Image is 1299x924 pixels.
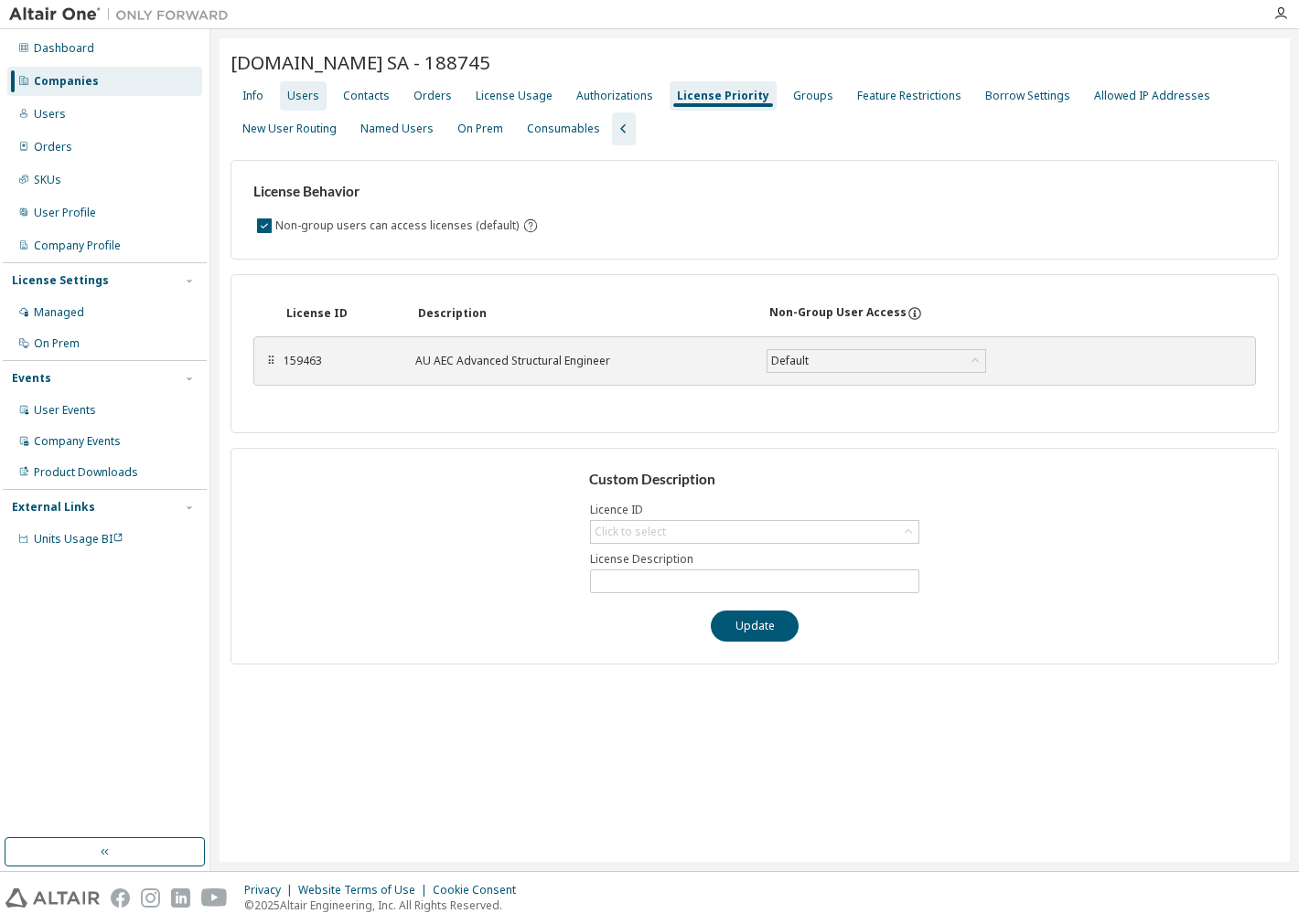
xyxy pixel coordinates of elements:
div: Orders [413,89,452,103]
div: Users [287,89,319,103]
div: Named Users [360,122,434,136]
div: Managed [34,305,84,320]
img: Altair One [9,5,238,24]
img: facebook.svg [111,888,130,908]
div: On Prem [457,122,503,136]
div: Cookie Consent [433,883,527,897]
div: Borrow Settings [985,89,1070,103]
span: [DOMAIN_NAME] SA - 188745 [231,49,490,75]
div: Non-Group User Access [769,305,907,322]
div: Authorizations [576,89,653,103]
div: User Events [34,403,96,418]
div: Orders [34,140,72,154]
svg: By default any user not assigned to any group can access any license. Turn this setting off to di... [522,218,539,234]
div: New User Routing [242,122,337,136]
div: Click to select [595,525,666,539]
img: instagram.svg [141,888,160,908]
div: Consumables [527,122,600,136]
div: Company Events [34,434,121,449]
div: Description [418,306,747,321]
div: Default [768,350,985,372]
div: User Profile [34,206,96,220]
img: altair_logo.svg [5,888,100,908]
div: Events [12,371,51,386]
div: License Settings [12,273,109,288]
div: Product Downloads [34,465,138,480]
label: Non-group users can access licenses (default) [275,215,522,237]
div: AU AEC Advanced Structural Engineer [415,354,745,368]
p: © 2025 Altair Engineering, Inc. All Rights Reserved. [244,897,527,913]
h3: License Behavior [253,183,536,201]
div: Click to select [591,521,918,543]
div: Company Profile [34,239,121,253]
div: Users [34,107,66,122]
img: linkedin.svg [171,888,190,908]
div: Default [768,351,811,371]
button: Update [711,611,799,642]
div: Website Terms of Use [298,883,433,897]
div: SKUs [34,173,61,187]
div: Privacy [244,883,298,897]
div: License ID [286,306,396,321]
img: youtube.svg [201,888,228,908]
div: Groups [793,89,833,103]
div: License Usage [476,89,553,103]
div: Feature Restrictions [857,89,961,103]
label: License Description [590,552,919,567]
div: On Prem [34,336,80,351]
div: External Links [12,500,95,515]
div: Allowed IP Addresses [1094,89,1210,103]
div: 159463 [284,354,393,368]
h3: Custom Description [589,471,921,489]
div: License Priority [677,89,769,103]
div: Companies [34,74,99,89]
div: ⠿ [265,354,276,368]
div: Dashboard [34,41,94,56]
div: Info [242,89,263,103]
div: Contacts [343,89,390,103]
label: Licence ID [590,503,919,517]
span: Units Usage BI [34,531,123,547]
